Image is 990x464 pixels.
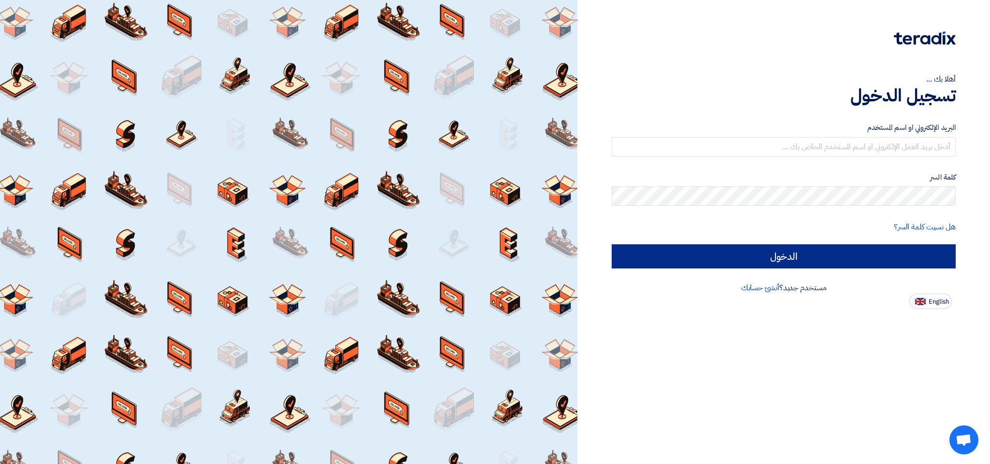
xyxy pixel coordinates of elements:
[894,31,956,45] img: Teradix logo
[894,221,956,233] a: هل نسيت كلمة السر؟
[741,282,779,294] a: أنشئ حسابك
[612,85,956,106] h1: تسجيل الدخول
[612,244,956,268] input: الدخول
[909,294,952,309] button: English
[612,137,956,156] input: أدخل بريد العمل الإلكتروني او اسم المستخدم الخاص بك ...
[612,282,956,294] div: مستخدم جديد؟
[612,122,956,133] label: البريد الإلكتروني او اسم المستخدم
[915,298,926,305] img: en-US.png
[612,73,956,85] div: أهلا بك ...
[949,425,978,454] a: Open chat
[929,298,949,305] span: English
[612,172,956,183] label: كلمة السر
